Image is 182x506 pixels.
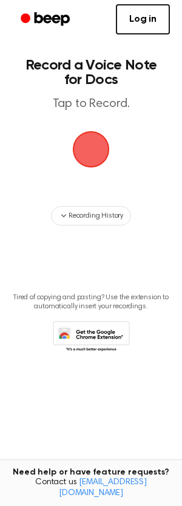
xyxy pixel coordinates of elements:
[22,97,160,112] p: Tap to Record.
[22,58,160,87] h1: Record a Voice Note for Docs
[10,293,172,311] p: Tired of copying and pasting? Use the extension to automatically insert your recordings.
[73,131,109,167] img: Beep Logo
[7,478,175,499] span: Contact us
[69,210,123,221] span: Recording History
[51,206,131,225] button: Recording History
[116,4,170,34] a: Log in
[12,8,81,31] a: Beep
[59,478,147,498] a: [EMAIL_ADDRESS][DOMAIN_NAME]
